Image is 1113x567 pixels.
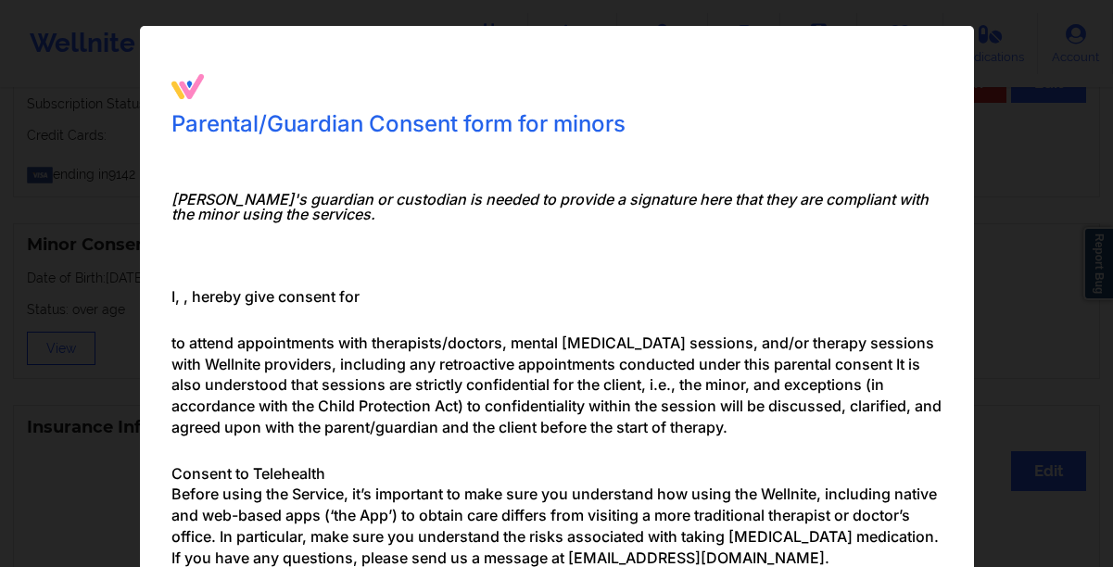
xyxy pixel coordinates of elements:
[171,74,204,99] img: logo-blue.89d05ed7.png
[171,333,942,438] p: to attend appointments with therapists/doctors, mental [MEDICAL_DATA] sessions, and/or therapy se...
[171,192,942,221] em: [PERSON_NAME]'s guardian or custodian is needed to provide a signature here that they are complia...
[171,286,942,308] p: I, , hereby give consent for
[171,108,626,140] p: Parental/Guardian Consent form for minors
